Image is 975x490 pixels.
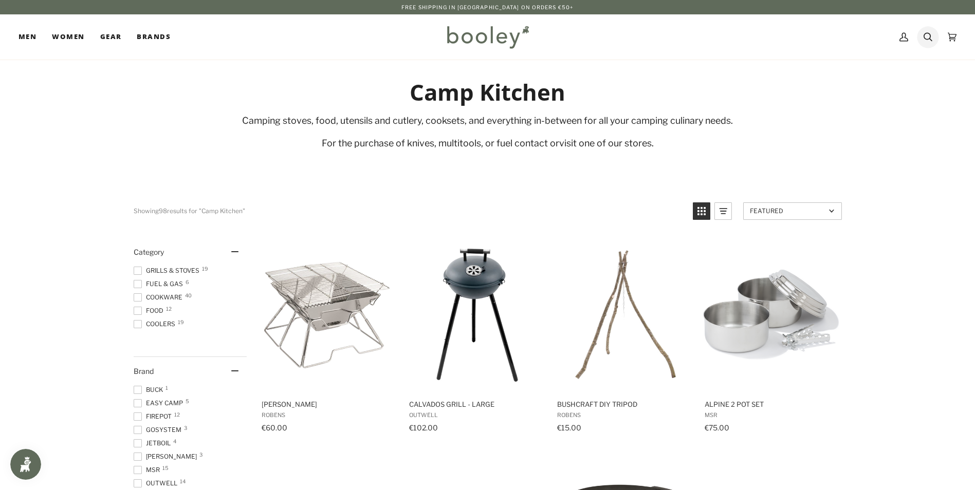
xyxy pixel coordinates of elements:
img: Robens Wayne Grill - Booley Galway [260,247,396,383]
span: Alpine 2 Pot Set [705,400,838,409]
span: MSR [705,411,838,419]
span: Brands [137,32,171,42]
span: 6 [186,279,189,285]
span: For the purchase of knives, multitools, or fuel contact or [322,138,559,148]
span: Brand [134,367,154,375]
img: Outwell Calvados Grill - Large Black / Grey - Booley Galway [408,247,544,383]
span: €60.00 [262,423,287,432]
span: [PERSON_NAME] [134,452,200,461]
img: Robens Bushcraft DIY Tripod - Booley Galway [556,247,692,383]
span: Women [52,32,84,42]
span: 40 [185,293,192,298]
span: Men [19,32,36,42]
span: Coolers [134,319,178,329]
span: 1 [165,385,168,390]
span: Gear [100,32,122,42]
span: Fuel & Gas [134,279,186,289]
span: 3 [199,452,203,457]
span: 19 [178,319,184,325]
img: MSR Alpine 2 Pot Set - Booley Galway [703,247,839,383]
a: Calvados Grill - Large [408,238,544,436]
div: Camping stoves, food, utensils and cutlery, cooksets, and everything in-between for all your camp... [134,115,842,127]
span: Robens [262,411,395,419]
div: Showing results for "Camp Kitchen" [134,202,685,220]
span: [PERSON_NAME] [262,400,395,409]
a: Brands [129,14,178,60]
span: Bushcraft DIY Tripod [557,400,690,409]
span: Buck [134,385,166,394]
a: Bushcraft DIY Tripod [556,238,692,436]
a: View grid mode [693,202,710,220]
span: Easy Camp [134,399,186,408]
a: Men [19,14,44,60]
span: Robens [557,411,690,419]
span: Outwell [409,411,542,419]
b: 98 [159,207,167,215]
span: MSR [134,465,163,475]
span: 15 [162,465,169,470]
div: visit one of our stores. [134,137,842,150]
p: Free Shipping in [GEOGRAPHIC_DATA] on Orders €50+ [401,3,574,11]
span: 12 [166,306,172,311]
span: 5 [186,399,189,404]
span: Calvados Grill - Large [409,400,542,409]
span: €102.00 [409,423,438,432]
h1: Camp Kitchen [134,78,842,106]
span: Featured [750,207,825,215]
span: Food [134,306,167,315]
span: GoSystem [134,425,185,435]
span: Jetboil [134,439,174,448]
span: 19 [202,266,208,271]
span: Cookware [134,293,186,302]
iframe: Button to open loyalty program pop-up [10,449,41,480]
a: Sort options [743,202,842,220]
span: Category [134,248,164,256]
span: 4 [173,439,176,444]
span: Outwell [134,479,180,488]
span: €75.00 [705,423,729,432]
span: Firepot [134,412,175,421]
a: Alpine 2 Pot Set [703,238,839,436]
a: Gear [93,14,130,60]
span: 3 [184,425,187,430]
a: Women [44,14,92,60]
span: Grills & Stoves [134,266,203,275]
a: Wayne Grill [260,238,396,436]
span: €15.00 [557,423,581,432]
a: View list mode [714,202,732,220]
span: 12 [174,412,180,417]
span: 14 [180,479,186,484]
img: Booley [443,22,532,52]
